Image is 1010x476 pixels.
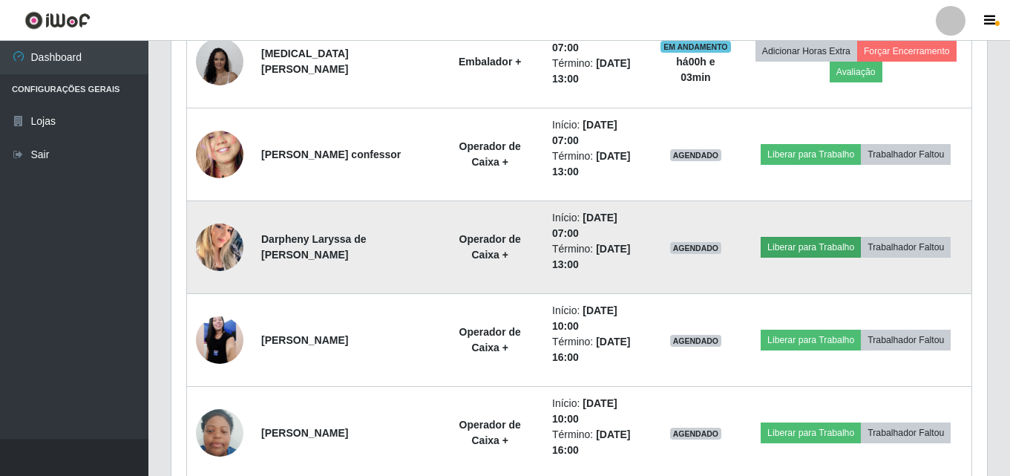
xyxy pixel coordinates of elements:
[552,210,642,241] li: Início:
[660,41,731,53] span: EM ANDAMENTO
[861,330,951,351] button: Trabalhador Faltou
[196,287,243,393] img: 1743178705406.jpeg
[761,144,861,165] button: Liberar para Trabalho
[552,56,642,87] li: Término:
[24,11,91,30] img: CoreUI Logo
[459,419,521,446] strong: Operador de Caixa +
[196,205,243,290] img: 1738890227039.jpeg
[261,149,401,160] strong: [PERSON_NAME] confessor
[196,402,243,465] img: 1709225632480.jpeg
[552,334,642,365] li: Término:
[261,233,367,261] strong: Darpheny Laryssa de [PERSON_NAME]
[261,334,348,346] strong: [PERSON_NAME]
[761,330,861,351] button: Liberar para Trabalho
[459,326,521,353] strong: Operador de Caixa +
[670,242,722,254] span: AGENDADO
[552,119,617,146] time: [DATE] 07:00
[857,41,957,62] button: Forçar Encerramento
[552,212,617,239] time: [DATE] 07:00
[670,149,722,161] span: AGENDADO
[830,62,882,82] button: Avaliação
[552,149,642,180] li: Término:
[761,237,861,258] button: Liberar para Trabalho
[755,41,857,62] button: Adicionar Horas Extra
[861,237,951,258] button: Trabalhador Faltou
[261,427,348,439] strong: [PERSON_NAME]
[196,103,243,206] img: 1650948199907.jpeg
[459,233,521,261] strong: Operador de Caixa +
[676,56,715,83] strong: há 00 h e 03 min
[552,303,642,334] li: Início:
[761,423,861,443] button: Liberar para Trabalho
[552,117,642,149] li: Início:
[670,428,722,440] span: AGENDADO
[861,144,951,165] button: Trabalhador Faltou
[552,304,617,332] time: [DATE] 10:00
[670,335,722,347] span: AGENDADO
[459,56,521,68] strong: Embalador +
[459,140,521,168] strong: Operador de Caixa +
[196,38,243,86] img: 1745229260495.jpeg
[552,427,642,458] li: Término:
[261,48,349,75] strong: [MEDICAL_DATA][PERSON_NAME]
[861,423,951,443] button: Trabalhador Faltou
[552,241,642,273] li: Término:
[552,397,617,425] time: [DATE] 10:00
[552,396,642,427] li: Início:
